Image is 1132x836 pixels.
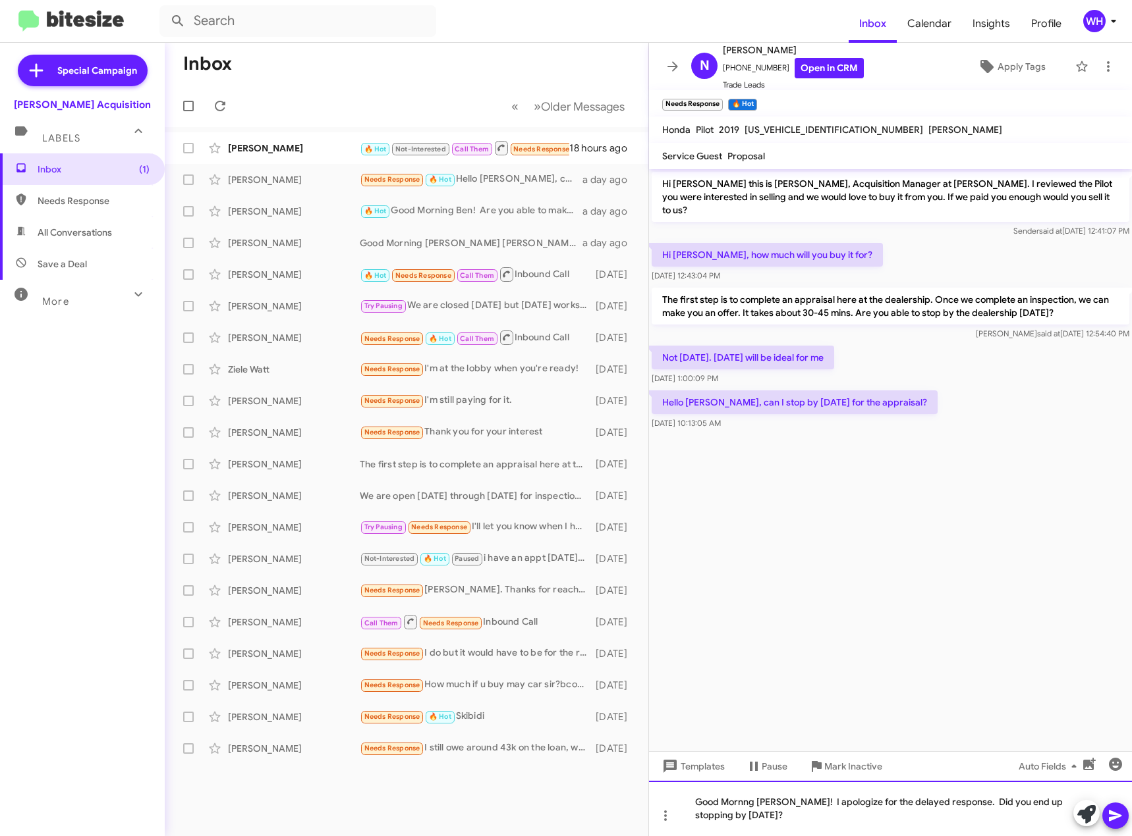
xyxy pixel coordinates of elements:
span: 2019 [719,124,739,136]
span: Trade Leads [723,78,864,91]
div: [DATE] [593,615,638,629]
span: Proposal [727,150,765,162]
span: Auto Fields [1019,754,1082,778]
span: Labels [42,132,80,144]
div: 18 hours ago [569,142,638,155]
input: Search [159,5,436,37]
span: Inbox [38,163,150,176]
div: a day ago [582,205,638,218]
p: The first step is to complete an appraisal here at the dealership. Once we complete an inspection... [652,288,1129,325]
div: [PERSON_NAME] [228,647,360,660]
span: Needs Response [38,194,150,207]
span: Calendar [897,5,962,43]
a: Open in CRM [795,58,864,78]
span: Try Pausing [364,301,403,310]
span: (1) [139,163,150,176]
p: Hi [PERSON_NAME], how much will you buy it for? [652,243,883,267]
span: Pilot [696,124,714,136]
div: [DATE] [593,426,638,439]
div: [PERSON_NAME] [228,142,360,155]
span: Needs Response [364,428,420,436]
div: [DATE] [593,268,638,281]
a: Special Campaign [18,55,148,86]
div: [PERSON_NAME] [228,710,360,723]
span: said at [1037,328,1060,338]
span: Needs Response [364,334,420,343]
span: Needs Response [411,523,467,531]
span: Call Them [460,334,494,343]
button: WH [1072,10,1118,32]
a: Profile [1021,5,1072,43]
div: [PERSON_NAME] [228,205,360,218]
span: Needs Response [364,175,420,184]
span: Needs Response [364,712,420,721]
span: « [511,98,519,115]
div: [DATE] [593,647,638,660]
div: Inbound Call [360,140,569,156]
div: The first step is to complete an appraisal here at the dealership. Once we complete an inspection... [360,457,593,471]
span: [DATE] 12:43:04 PM [652,271,720,280]
div: [PERSON_NAME] [228,615,360,629]
div: [PERSON_NAME] Acquisition [14,98,151,111]
span: Save a Deal [38,257,87,271]
span: Service Guest [662,150,722,162]
span: 🔥 Hot [424,554,446,563]
span: Call Them [364,619,399,627]
span: Mark Inactive [824,754,882,778]
span: Needs Response [364,586,420,594]
span: » [534,98,541,115]
p: Hello [PERSON_NAME], can I stop by [DATE] for the appraisal? [652,390,938,414]
div: [DATE] [593,363,638,376]
div: [DATE] [593,457,638,471]
button: Apply Tags [954,55,1069,78]
div: [DATE] [593,394,638,407]
p: Not [DATE]. [DATE] will be ideal for me [652,346,834,369]
span: Needs Response [423,619,479,627]
span: Needs Response [364,365,420,373]
div: [PERSON_NAME] [228,521,360,534]
span: Older Messages [541,99,625,114]
small: Needs Response [662,99,723,111]
span: Needs Response [364,649,420,658]
p: Hi [PERSON_NAME] this is [PERSON_NAME], Acquisition Manager at [PERSON_NAME]. I reviewed the Pilo... [652,172,1129,222]
span: 🔥 Hot [429,334,451,343]
div: [DATE] [593,742,638,755]
span: [PERSON_NAME] [723,42,864,58]
div: [PERSON_NAME]. Thanks for reaching out. I'm currently working with someone on a private sale, but... [360,583,593,598]
span: Paused [455,554,479,563]
span: said at [1039,226,1062,236]
div: i have an appt [DATE][DATE]8AM once that's done i'm free - as well as already on property [360,551,593,566]
div: [DATE] [593,552,638,565]
h1: Inbox [183,53,232,74]
div: [PERSON_NAME] [228,552,360,565]
span: 🔥 Hot [429,712,451,721]
div: [PERSON_NAME] [228,300,360,313]
div: [DATE] [593,521,638,534]
span: Sender [DATE] 12:41:07 PM [1013,226,1129,236]
span: Try Pausing [364,523,403,531]
div: Inbound Call [360,329,593,346]
div: [DATE] [593,300,638,313]
div: [PERSON_NAME] [228,268,360,281]
div: a day ago [582,236,638,249]
button: Mark Inactive [798,754,893,778]
div: [DATE] [593,679,638,692]
div: a day ago [582,173,638,186]
div: Good Mornng [PERSON_NAME]! I apologize for the delayed response. Did you end up stopping by [DATE]? [649,781,1132,836]
span: Needs Response [513,145,569,153]
div: [PERSON_NAME] [228,742,360,755]
span: [DATE] 10:13:05 AM [652,418,721,428]
span: Honda [662,124,691,136]
a: Inbox [849,5,897,43]
div: Thank you for your interest [360,425,593,440]
div: [PERSON_NAME] [228,489,360,502]
div: I'll let you know when I have time to come by [360,519,593,535]
div: I do but it would have to be for the right price [360,646,593,661]
div: [PERSON_NAME] [228,173,360,186]
span: Templates [660,754,725,778]
span: Special Campaign [57,64,137,77]
div: WH [1083,10,1106,32]
span: Insights [962,5,1021,43]
span: Needs Response [364,396,420,405]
